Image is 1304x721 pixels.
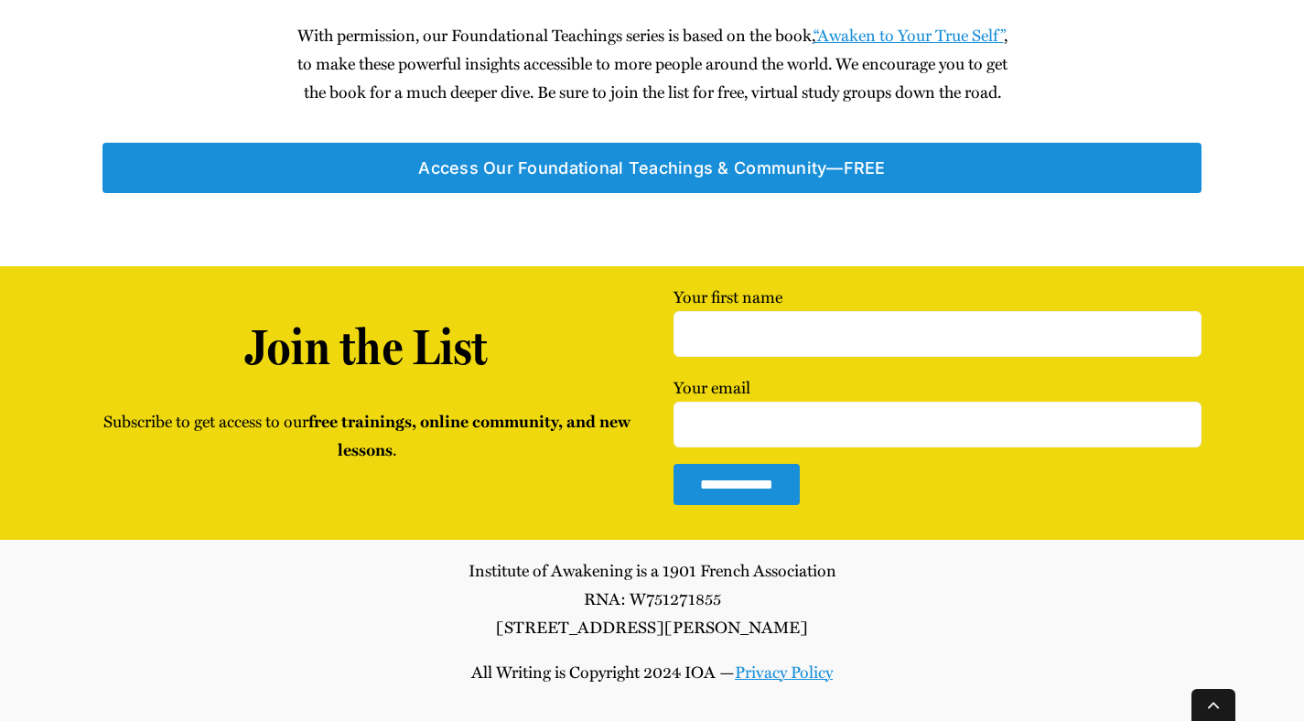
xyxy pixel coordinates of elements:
p: With per­mis­sion, our Foun­da­tion­al Teach­ings series is based on the book, , to make these po... [293,21,1010,106]
a: Pri­va­cy Policy [735,660,833,683]
input: Your email [674,402,1201,447]
a: “Awak­en to Your True Self” [814,23,1004,47]
label: Your email [674,375,1201,434]
form: Contact form [674,283,1201,505]
p: All Writ­ing is Copy­right 2024 IOA — [102,658,1201,686]
strong: free train­ings, online com­mu­ni­ty, and new lessons [308,409,630,461]
h2: Join the List [102,317,630,377]
p: Sub­scribe to get access to our . [102,407,630,464]
input: Your first name [674,311,1201,357]
label: Your first name [674,285,1201,343]
p: Insti­tute of Awak­en­ing is a 1901 French Association RNA: W751271855 [STREET_ADDRESS][PERSON_NAME] [102,556,1201,641]
span: Access Our Foun­da­tion­al Teach­ings & Community—FREE [418,158,886,178]
a: Access Our Foun­da­tion­al Teach­ings & Community—FREE [102,143,1201,193]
